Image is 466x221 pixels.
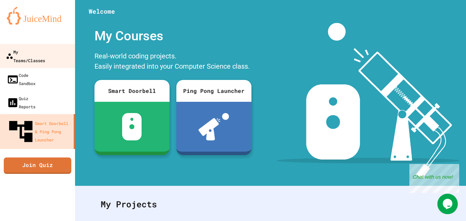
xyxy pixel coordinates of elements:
[7,71,35,87] div: Code Sandbox
[6,47,45,64] div: My Teams/Classes
[91,23,255,49] div: My Courses
[176,80,251,102] div: Ping Pong Launcher
[199,113,229,140] img: ppl-with-ball.png
[122,113,142,140] img: sdb-white.svg
[7,94,35,111] div: Quiz Reports
[277,23,460,179] img: banner-image-my-projects.png
[409,164,459,193] iframe: chat widget
[91,49,255,75] div: Real-world coding projects. Easily integrated into your Computer Science class.
[7,7,68,25] img: logo-orange.svg
[437,194,459,214] iframe: chat widget
[4,157,71,174] a: Join Quiz
[7,118,71,146] div: Smart Doorbell & Ping Pong Launcher
[94,80,170,102] div: Smart Doorbell
[94,191,447,218] div: My Projects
